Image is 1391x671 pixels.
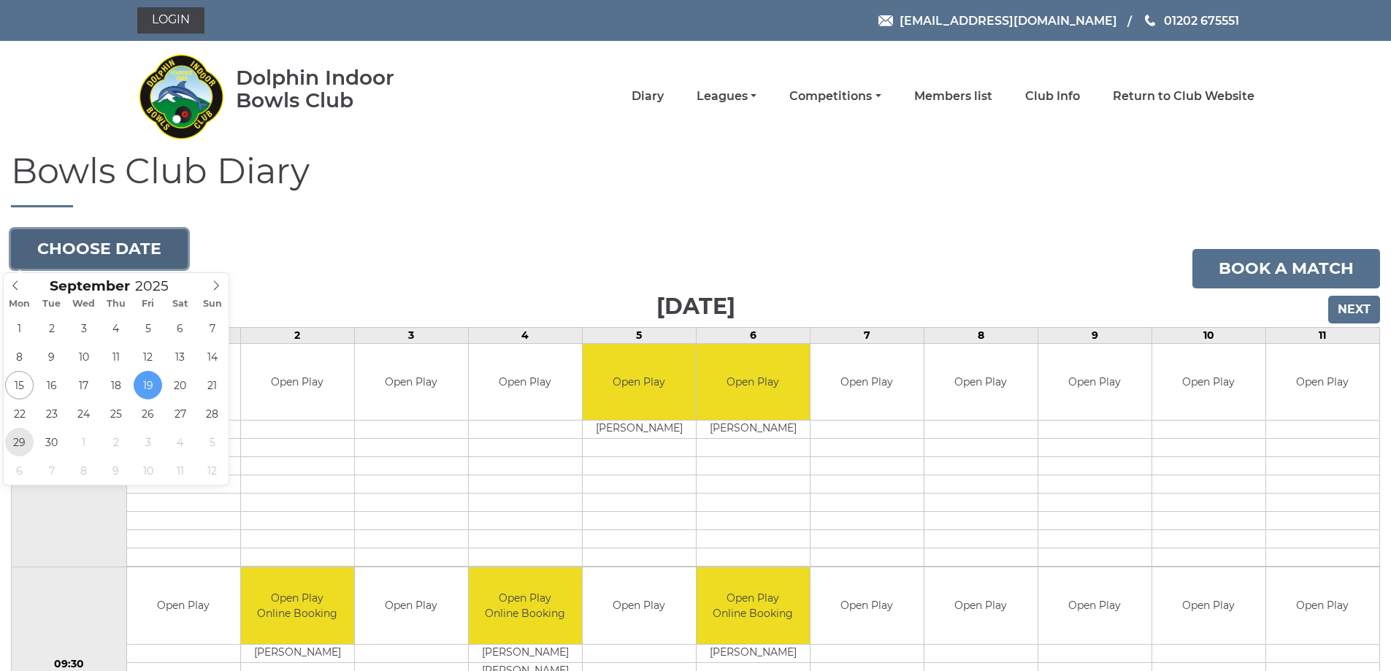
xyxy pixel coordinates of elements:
span: September 27, 2025 [166,399,194,428]
td: 6 [696,327,810,343]
td: 8 [924,327,1038,343]
td: Open Play [1038,567,1151,644]
td: 10 [1151,327,1265,343]
td: Open Play [924,567,1038,644]
span: Fri [132,299,164,309]
td: Open Play [1266,344,1379,421]
span: September 2, 2025 [37,314,66,342]
a: Email [EMAIL_ADDRESS][DOMAIN_NAME] [878,12,1117,30]
span: September 3, 2025 [69,314,98,342]
span: September 18, 2025 [101,371,130,399]
a: Phone us 01202 675551 [1143,12,1239,30]
span: September 1, 2025 [5,314,34,342]
td: Open Play [1152,567,1265,644]
span: October 1, 2025 [69,428,98,456]
td: Open Play [1152,344,1265,421]
span: October 5, 2025 [198,428,226,456]
span: September 6, 2025 [166,314,194,342]
span: October 4, 2025 [166,428,194,456]
span: October 8, 2025 [69,456,98,485]
span: September 24, 2025 [69,399,98,428]
div: Dolphin Indoor Bowls Club [236,66,441,112]
img: Email [878,15,893,26]
span: Scroll to increment [50,280,130,294]
span: September 25, 2025 [101,399,130,428]
span: September 13, 2025 [166,342,194,371]
td: Open Play [924,344,1038,421]
span: October 9, 2025 [101,456,130,485]
span: Thu [100,299,132,309]
span: Tue [36,299,68,309]
td: 7 [810,327,924,343]
span: September 14, 2025 [198,342,226,371]
input: Scroll to increment [130,277,187,294]
span: September 26, 2025 [134,399,162,428]
td: Open Play [127,567,240,644]
img: Dolphin Indoor Bowls Club [137,45,225,147]
td: 11 [1265,327,1379,343]
span: September 12, 2025 [134,342,162,371]
span: Sun [196,299,229,309]
a: Club Info [1025,88,1080,104]
a: Login [137,7,204,34]
span: September 10, 2025 [69,342,98,371]
span: September 16, 2025 [37,371,66,399]
span: October 3, 2025 [134,428,162,456]
a: Return to Club Website [1113,88,1254,104]
td: Open Play Online Booking [697,567,810,644]
span: October 12, 2025 [198,456,226,485]
span: September 8, 2025 [5,342,34,371]
td: Open Play [469,344,582,421]
td: 9 [1038,327,1151,343]
td: 2 [240,327,354,343]
td: Open Play Online Booking [469,567,582,644]
span: September 19, 2025 [134,371,162,399]
td: 4 [468,327,582,343]
a: Leagues [697,88,756,104]
td: [PERSON_NAME] [697,644,810,662]
span: Mon [4,299,36,309]
span: October 7, 2025 [37,456,66,485]
a: Diary [632,88,664,104]
span: September 11, 2025 [101,342,130,371]
span: October 11, 2025 [166,456,194,485]
span: October 2, 2025 [101,428,130,456]
td: Open Play [1038,344,1151,421]
a: Competitions [789,88,881,104]
span: September 9, 2025 [37,342,66,371]
td: Open Play [583,567,696,644]
span: Wed [68,299,100,309]
span: September 28, 2025 [198,399,226,428]
td: 3 [354,327,468,343]
a: Book a match [1192,249,1380,288]
span: September 7, 2025 [198,314,226,342]
td: 5 [582,327,696,343]
span: September 15, 2025 [5,371,34,399]
td: [PERSON_NAME] [583,421,696,439]
span: September 22, 2025 [5,399,34,428]
button: Choose date [11,229,188,269]
span: October 10, 2025 [134,456,162,485]
td: Open Play [697,344,810,421]
span: September 21, 2025 [198,371,226,399]
span: September 29, 2025 [5,428,34,456]
input: Next [1328,296,1380,323]
td: Open Play Online Booking [241,567,354,644]
td: Open Play [241,344,354,421]
td: Open Play [583,344,696,421]
td: Open Play [1266,567,1379,644]
td: Open Play [811,344,924,421]
span: Sat [164,299,196,309]
span: September 20, 2025 [166,371,194,399]
span: [EMAIL_ADDRESS][DOMAIN_NAME] [900,13,1117,27]
td: Open Play [811,567,924,644]
td: [PERSON_NAME] [469,644,582,662]
td: Open Play [355,344,468,421]
a: Members list [914,88,992,104]
img: Phone us [1145,15,1155,26]
td: [PERSON_NAME] [697,421,810,439]
td: Open Play [355,567,468,644]
td: [PERSON_NAME] [241,644,354,662]
span: September 5, 2025 [134,314,162,342]
span: September 4, 2025 [101,314,130,342]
